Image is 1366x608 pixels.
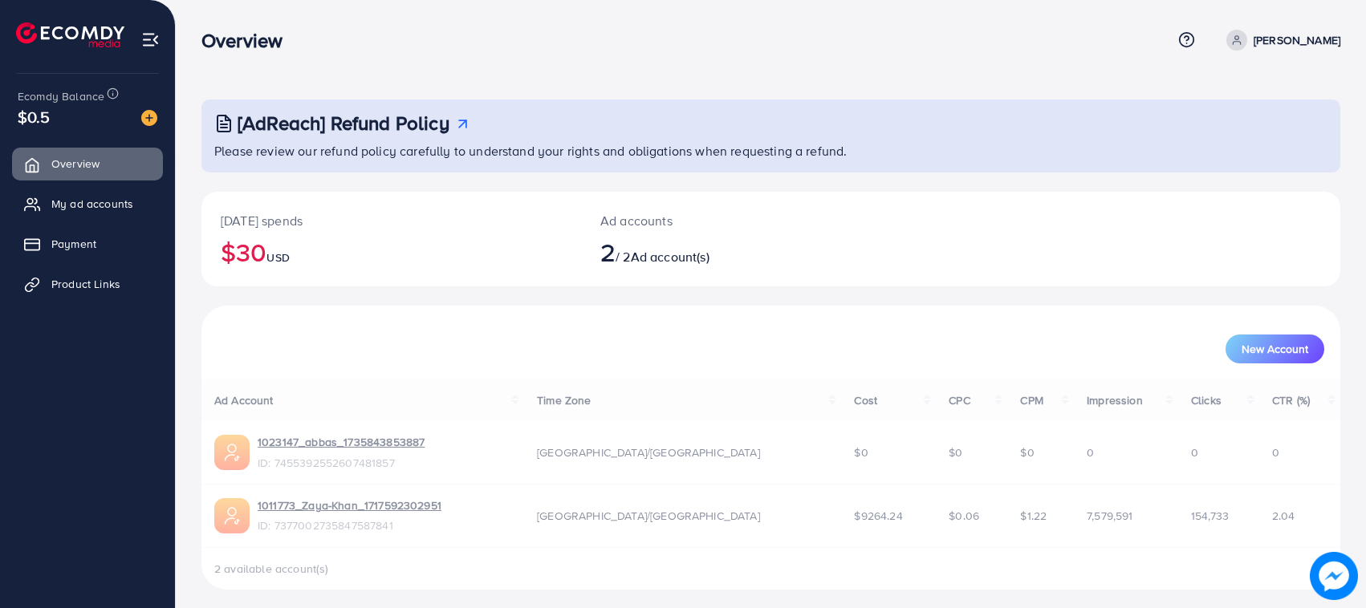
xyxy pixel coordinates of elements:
[1310,552,1358,600] img: image
[214,141,1331,160] p: Please review our refund policy carefully to understand your rights and obligations when requesti...
[141,110,157,126] img: image
[18,105,51,128] span: $0.5
[51,156,100,172] span: Overview
[141,30,160,49] img: menu
[1226,334,1324,363] button: New Account
[12,228,163,260] a: Payment
[201,29,295,52] h3: Overview
[1254,30,1340,50] p: [PERSON_NAME]
[600,211,847,230] p: Ad accounts
[600,233,616,270] span: 2
[1220,30,1340,51] a: [PERSON_NAME]
[1242,343,1308,355] span: New Account
[51,236,96,252] span: Payment
[16,22,124,47] img: logo
[238,111,449,135] h3: [AdReach] Refund Policy
[221,237,562,267] h2: $30
[51,276,120,292] span: Product Links
[631,248,709,265] span: Ad account(s)
[12,268,163,300] a: Product Links
[266,249,289,265] span: USD
[51,196,133,212] span: My ad accounts
[18,88,104,104] span: Ecomdy Balance
[12,148,163,180] a: Overview
[12,188,163,220] a: My ad accounts
[600,237,847,267] h2: / 2
[221,211,562,230] p: [DATE] spends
